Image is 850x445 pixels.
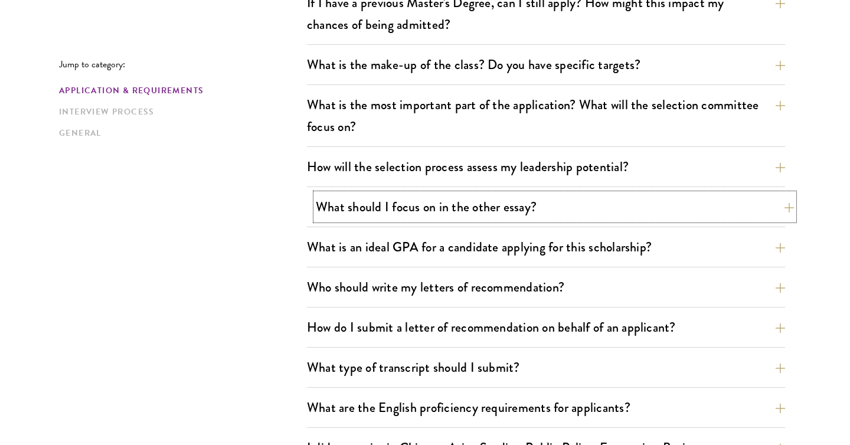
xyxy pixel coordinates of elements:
button: What is the most important part of the application? What will the selection committee focus on? [307,91,785,140]
p: Jump to category: [59,59,307,70]
a: Interview Process [59,106,300,118]
button: What should I focus on in the other essay? [316,194,794,220]
button: What type of transcript should I submit? [307,354,785,381]
button: What are the English proficiency requirements for applicants? [307,394,785,421]
button: How do I submit a letter of recommendation on behalf of an applicant? [307,314,785,341]
button: What is an ideal GPA for a candidate applying for this scholarship? [307,234,785,260]
a: Application & Requirements [59,84,300,97]
button: What is the make-up of the class? Do you have specific targets? [307,51,785,78]
button: Who should write my letters of recommendation? [307,274,785,300]
a: General [59,127,300,139]
button: How will the selection process assess my leadership potential? [307,153,785,180]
